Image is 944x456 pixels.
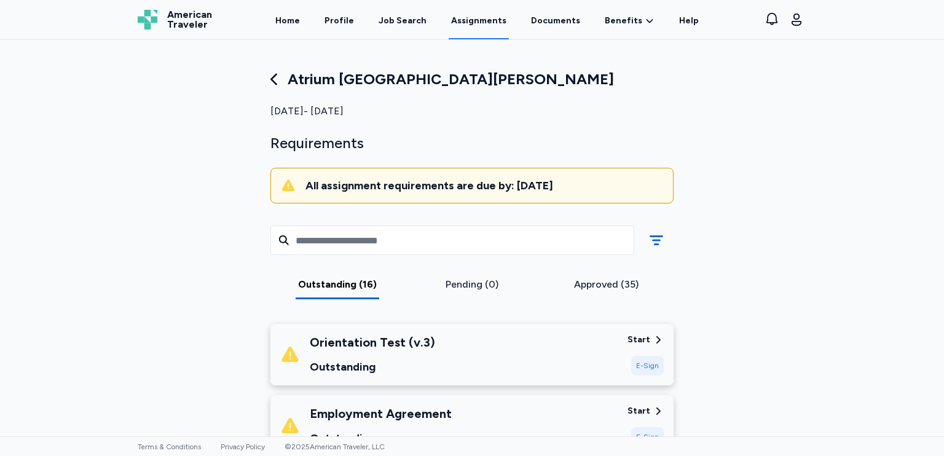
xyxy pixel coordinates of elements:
div: Pending (0) [410,277,535,292]
div: [DATE] - [DATE] [270,104,674,119]
div: Job Search [379,15,427,27]
span: Benefits [605,15,642,27]
div: Atrium [GEOGRAPHIC_DATA][PERSON_NAME] [270,69,674,89]
div: Approved (35) [544,277,669,292]
div: Orientation Test (v.3) [310,334,435,351]
div: E-Sign [631,356,664,375]
div: Outstanding (16) [275,277,400,292]
a: Assignments [449,1,509,39]
div: Start [627,334,650,346]
div: Employment Agreement [310,405,452,422]
div: Outstanding [310,430,452,447]
img: Logo [138,10,157,29]
div: E-Sign [631,427,664,447]
a: Benefits [605,15,655,27]
a: Privacy Policy [221,442,265,451]
div: Requirements [270,133,674,153]
div: Start [627,405,650,417]
div: Outstanding [310,358,435,375]
span: © 2025 American Traveler, LLC [285,442,385,451]
a: Terms & Conditions [138,442,201,451]
span: American Traveler [167,10,212,29]
div: All assignment requirements are due by: [DATE] [305,178,663,193]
